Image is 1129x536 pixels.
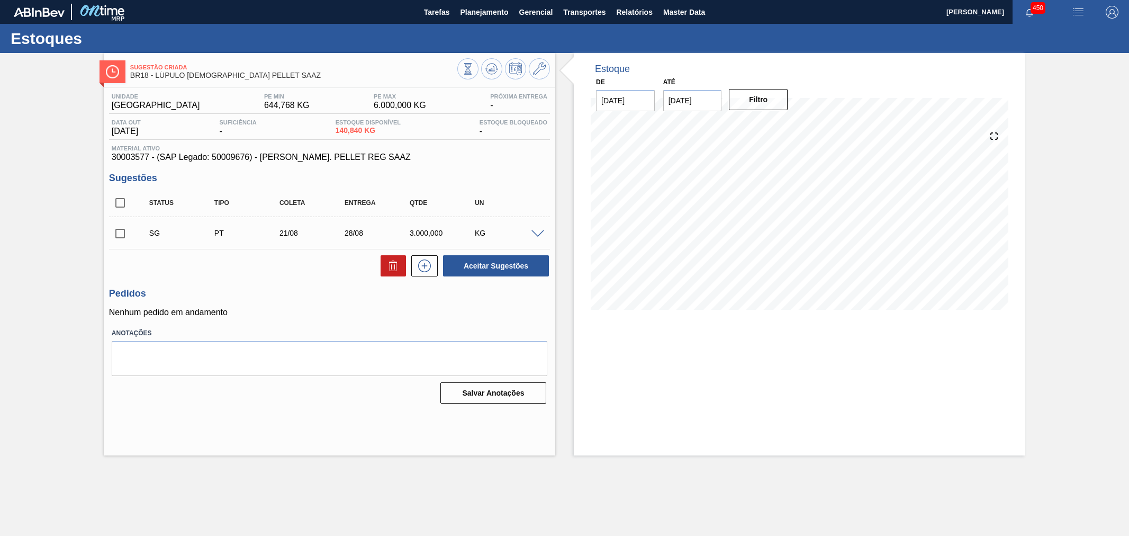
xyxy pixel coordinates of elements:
[109,173,550,184] h3: Sugestões
[374,93,426,100] span: PE MAX
[130,64,457,70] span: Sugestão Criada
[342,199,415,207] div: Entrega
[109,308,550,317] p: Nenhum pedido em andamento
[112,326,547,341] label: Anotações
[505,58,526,79] button: Programar Estoque
[487,93,550,110] div: -
[663,90,722,111] input: dd/mm/yyyy
[264,93,309,100] span: PE MIN
[375,255,406,276] div: Excluir Sugestões
[477,119,550,136] div: -
[440,382,546,404] button: Salvar Anotações
[217,119,259,136] div: -
[616,6,652,19] span: Relatórios
[212,199,285,207] div: Tipo
[457,58,478,79] button: Visão Geral dos Estoques
[472,199,545,207] div: UN
[407,199,480,207] div: Qtde
[596,90,655,111] input: dd/mm/yyyy
[1031,2,1045,14] span: 450
[596,78,605,86] label: De
[729,89,788,110] button: Filtro
[220,119,257,126] span: Suficiência
[336,127,401,135] span: 140,840 KG
[529,58,550,79] button: Ir ao Master Data / Geral
[112,127,141,136] span: [DATE]
[109,288,550,299] h3: Pedidos
[407,229,480,237] div: 3.000,000
[480,119,547,126] span: Estoque Bloqueado
[1013,5,1046,20] button: Notificações
[11,32,198,44] h1: Estoques
[1072,6,1085,19] img: userActions
[1106,6,1118,19] img: Logout
[443,255,549,276] button: Aceitar Sugestões
[438,254,550,278] div: Aceitar Sugestões
[277,199,350,207] div: Coleta
[481,58,502,79] button: Atualizar Gráfico
[112,145,547,151] span: Material ativo
[277,229,350,237] div: 21/08/2025
[563,6,606,19] span: Transportes
[663,6,705,19] span: Master Data
[406,255,438,276] div: Nova sugestão
[147,229,220,237] div: Sugestão Criada
[147,199,220,207] div: Status
[663,78,675,86] label: Até
[519,6,553,19] span: Gerencial
[460,6,508,19] span: Planejamento
[112,93,200,100] span: Unidade
[336,119,401,126] span: Estoque Disponível
[342,229,415,237] div: 28/08/2025
[374,101,426,110] span: 6.000,000 KG
[112,119,141,126] span: Data out
[264,101,309,110] span: 644,768 KG
[106,65,119,78] img: Ícone
[130,72,457,79] span: BR18 - LÚPULO AROMÁTICO PELLET SAAZ
[472,229,545,237] div: KG
[112,153,547,162] span: 30003577 - (SAP Legado: 50009676) - [PERSON_NAME]. PELLET REG SAAZ
[424,6,450,19] span: Tarefas
[14,7,65,17] img: TNhmsLtSVTkK8tSr43FrP2fwEKptu5GPRR3wAAAABJRU5ErkJggg==
[490,93,547,100] span: Próxima Entrega
[112,101,200,110] span: [GEOGRAPHIC_DATA]
[595,64,630,75] div: Estoque
[212,229,285,237] div: Pedido de Transferência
